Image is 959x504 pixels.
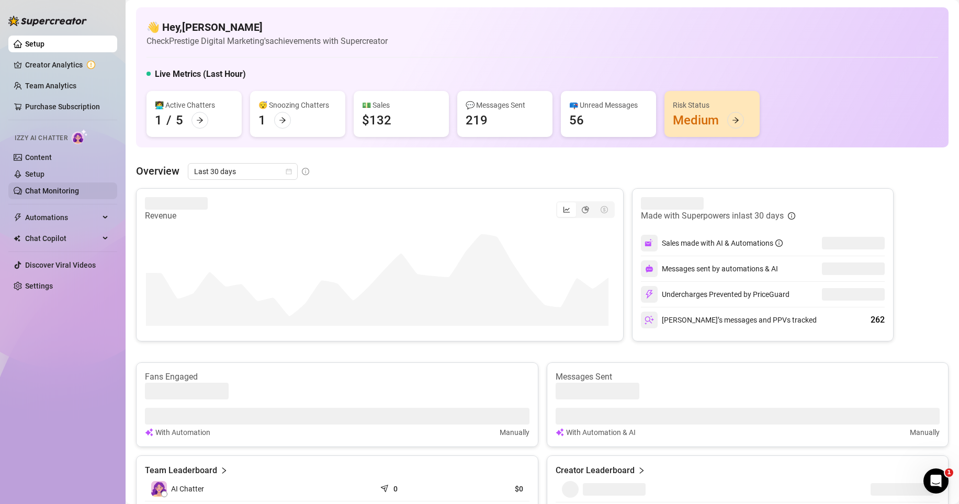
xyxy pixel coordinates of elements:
[25,153,52,162] a: Content
[601,206,608,213] span: dollar-circle
[155,112,162,129] div: 1
[25,82,76,90] a: Team Analytics
[196,117,204,124] span: arrow-right
[286,168,292,175] span: calendar
[8,16,87,26] img: logo-BBDzfeDw.svg
[146,20,388,35] h4: 👋 Hey, [PERSON_NAME]
[638,464,645,477] span: right
[910,427,940,438] article: Manually
[171,483,204,495] span: AI Chatter
[556,201,615,218] div: segmented control
[145,210,208,222] article: Revenue
[673,99,751,111] div: Risk Status
[155,99,233,111] div: 👩‍💻 Active Chatters
[775,239,783,247] span: info-circle
[155,68,246,81] h5: Live Metrics (Last Hour)
[732,117,739,124] span: arrow-right
[258,112,266,129] div: 1
[569,99,648,111] div: 📪 Unread Messages
[645,315,654,325] img: svg%3e
[393,484,398,494] article: 0
[556,464,635,477] article: Creator Leaderboard
[641,210,784,222] article: Made with Superpowers in last 30 days
[145,464,217,477] article: Team Leaderboard
[362,99,441,111] div: 💵 Sales
[563,206,570,213] span: line-chart
[14,235,20,242] img: Chat Copilot
[556,427,564,438] img: svg%3e
[279,117,286,124] span: arrow-right
[645,265,653,273] img: svg%3e
[871,314,885,326] div: 262
[25,56,109,73] a: Creator Analytics exclamation-circle
[25,170,44,178] a: Setup
[176,112,183,129] div: 5
[500,427,529,438] article: Manually
[788,212,795,220] span: info-circle
[641,260,778,277] div: Messages sent by automations & AI
[15,133,67,143] span: Izzy AI Chatter
[25,40,44,48] a: Setup
[569,112,584,129] div: 56
[25,102,100,111] a: Purchase Subscription
[566,427,636,438] article: With Automation & AI
[466,99,544,111] div: 💬 Messages Sent
[302,168,309,175] span: info-circle
[459,484,523,494] article: $0
[362,112,391,129] div: $132
[25,282,53,290] a: Settings
[945,468,953,477] span: 1
[258,99,337,111] div: 😴 Snoozing Chatters
[151,481,167,497] img: izzy-ai-chatter-avatar-DDCN_rTZ.svg
[662,237,783,249] div: Sales made with AI & Automations
[220,464,228,477] span: right
[72,129,88,144] img: AI Chatter
[466,112,488,129] div: 219
[155,427,210,438] article: With Automation
[645,238,654,248] img: svg%3e
[146,35,388,48] article: Check Prestige Digital Marketing's achievements with Supercreator
[194,164,291,179] span: Last 30 days
[582,206,589,213] span: pie-chart
[641,286,789,303] div: Undercharges Prevented by PriceGuard
[641,312,817,328] div: [PERSON_NAME]’s messages and PPVs tracked
[145,427,153,438] img: svg%3e
[645,290,654,299] img: svg%3e
[145,371,529,383] article: Fans Engaged
[136,163,179,179] article: Overview
[556,371,940,383] article: Messages Sent
[25,230,99,247] span: Chat Copilot
[25,261,96,269] a: Discover Viral Videos
[14,213,22,222] span: thunderbolt
[923,468,949,494] iframe: Intercom live chat
[25,209,99,226] span: Automations
[380,482,391,492] span: send
[25,187,79,195] a: Chat Monitoring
